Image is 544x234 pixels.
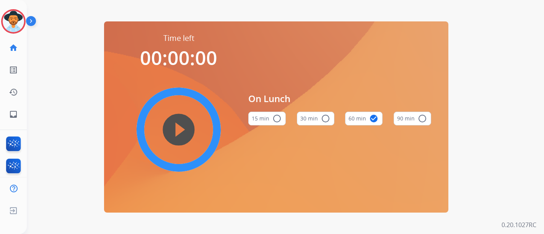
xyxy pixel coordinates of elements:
[272,114,282,123] mat-icon: radio_button_unchecked
[297,112,334,125] button: 30 min
[502,220,536,229] p: 0.20.1027RC
[418,114,427,123] mat-icon: radio_button_unchecked
[345,112,383,125] button: 60 min
[3,11,24,32] img: avatar
[248,112,286,125] button: 15 min
[394,112,431,125] button: 90 min
[9,110,18,119] mat-icon: inbox
[369,114,378,123] mat-icon: check_circle
[9,43,18,52] mat-icon: home
[321,114,330,123] mat-icon: radio_button_unchecked
[163,33,194,44] span: Time left
[140,45,217,71] span: 00:00:00
[174,125,183,134] mat-icon: play_circle_filled
[9,88,18,97] mat-icon: history
[9,65,18,75] mat-icon: list_alt
[248,92,431,106] span: On Lunch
